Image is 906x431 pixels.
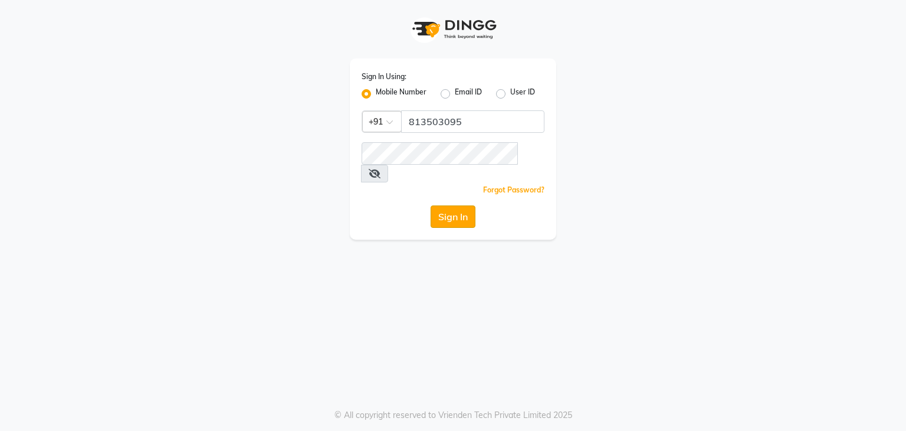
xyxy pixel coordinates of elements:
[510,87,535,101] label: User ID
[455,87,482,101] label: Email ID
[406,12,500,47] img: logo1.svg
[376,87,426,101] label: Mobile Number
[431,205,475,228] button: Sign In
[362,71,406,82] label: Sign In Using:
[362,142,518,165] input: Username
[483,185,544,194] a: Forgot Password?
[401,110,544,133] input: Username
